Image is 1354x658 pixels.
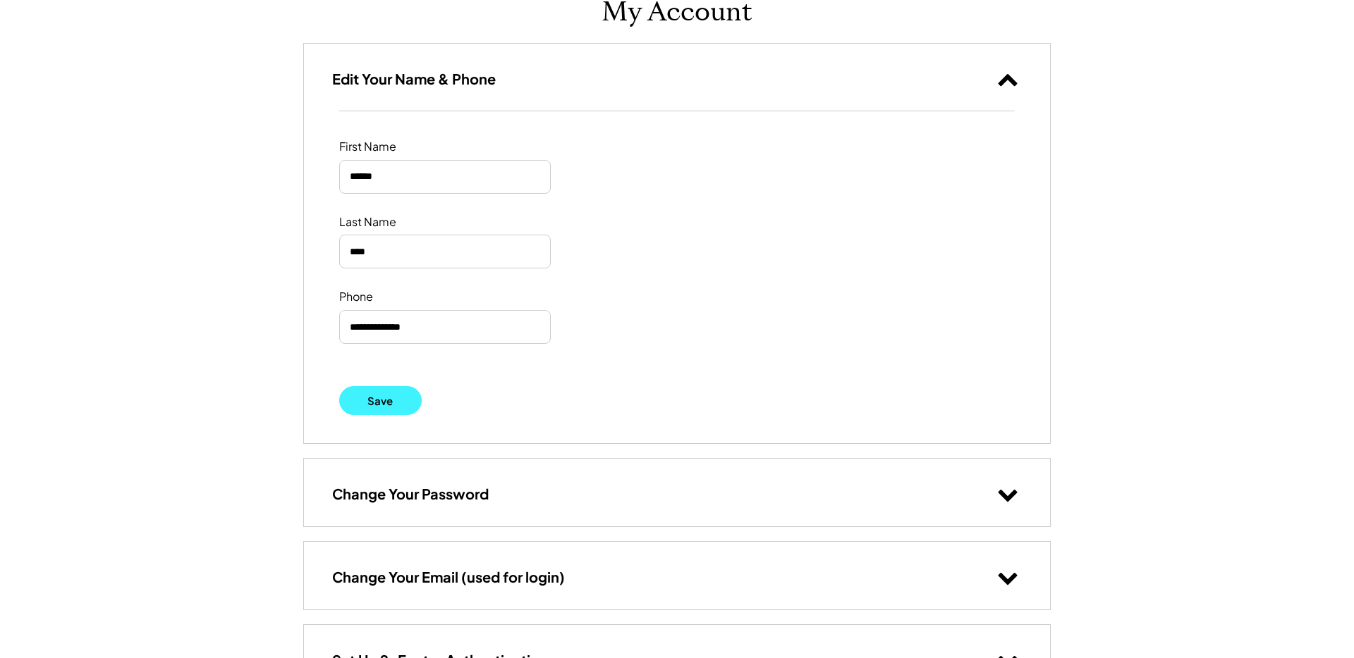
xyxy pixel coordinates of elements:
h3: Change Your Password [332,485,489,503]
button: Save [339,386,422,415]
div: First Name [339,139,480,154]
div: Last Name [339,215,480,230]
h3: Edit Your Name & Phone [332,70,496,88]
div: Phone [339,290,480,304]
h3: Change Your Email (used for login) [332,568,565,586]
